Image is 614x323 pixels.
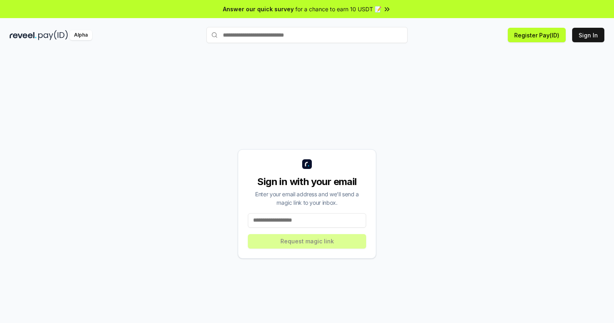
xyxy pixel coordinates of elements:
span: for a chance to earn 10 USDT 📝 [295,5,381,13]
button: Sign In [572,28,604,42]
span: Answer our quick survey [223,5,294,13]
img: logo_small [302,159,312,169]
img: pay_id [38,30,68,40]
img: reveel_dark [10,30,37,40]
div: Alpha [70,30,92,40]
button: Register Pay(ID) [508,28,566,42]
div: Enter your email address and we’ll send a magic link to your inbox. [248,190,366,207]
div: Sign in with your email [248,175,366,188]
